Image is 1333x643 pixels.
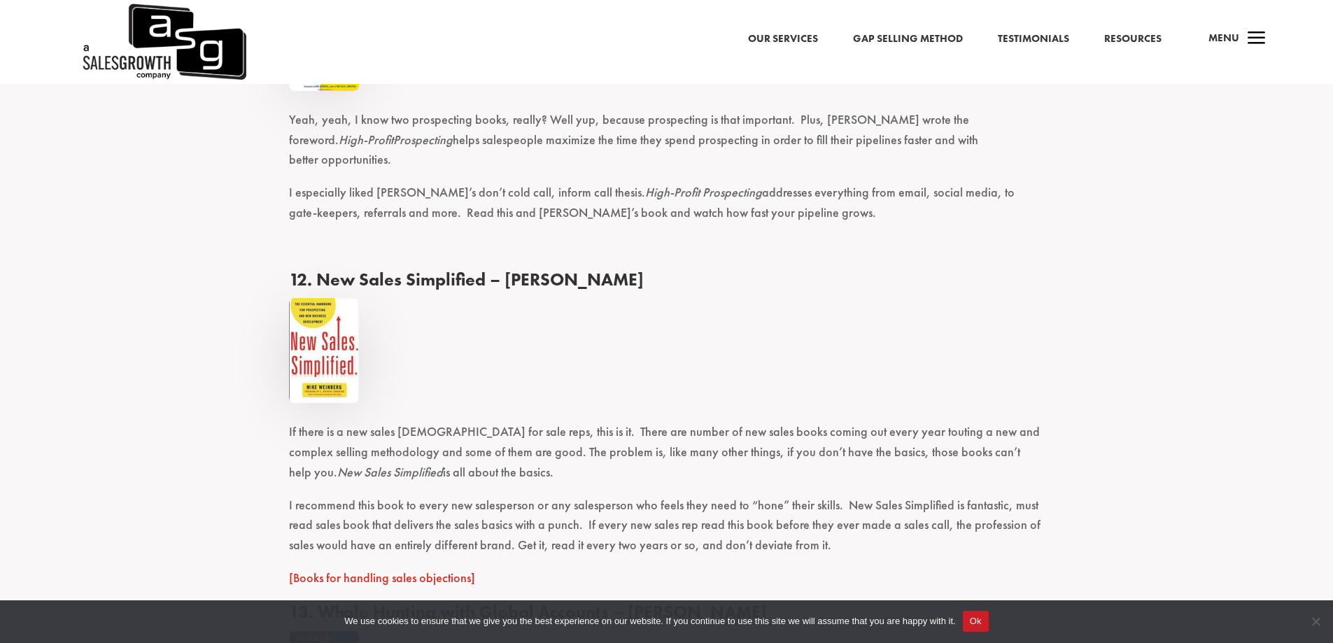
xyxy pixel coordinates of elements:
span: a [1243,25,1271,53]
span: No [1309,614,1323,628]
a: Resources [1104,30,1162,48]
p: Yeah, yeah, I know two prospecting books, really? Well yup, because prospecting is that important... [289,110,1045,183]
a: [Books for handling sales objections] [289,570,475,586]
span: Menu [1208,31,1239,45]
span: We use cookies to ensure that we give you the best experience on our website. If you continue to ... [344,614,955,628]
a: Gap Selling Method [853,30,963,48]
a: Our Services [748,30,818,48]
button: Ok [963,611,989,632]
a: Testimonials [998,30,1069,48]
em: New Sales Simplified [337,464,443,480]
p: I recommend this book to every new salesperson or any salesperson who feels they need to “hone” t... [289,495,1045,568]
p: If there is a new sales [DEMOGRAPHIC_DATA] for sale reps, this is it. There are number of new sal... [289,422,1045,495]
p: I especially liked [PERSON_NAME]’s don’t cold call, inform call thesis. addresses everything from... [289,183,1045,236]
em: High-Profit [339,132,393,148]
h4: 12. New Sales Simplified – [PERSON_NAME] [289,269,1045,299]
img: new-sales [289,298,359,403]
em: High-Profit Prospecting [645,184,762,200]
em: Prospecting [393,132,453,148]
